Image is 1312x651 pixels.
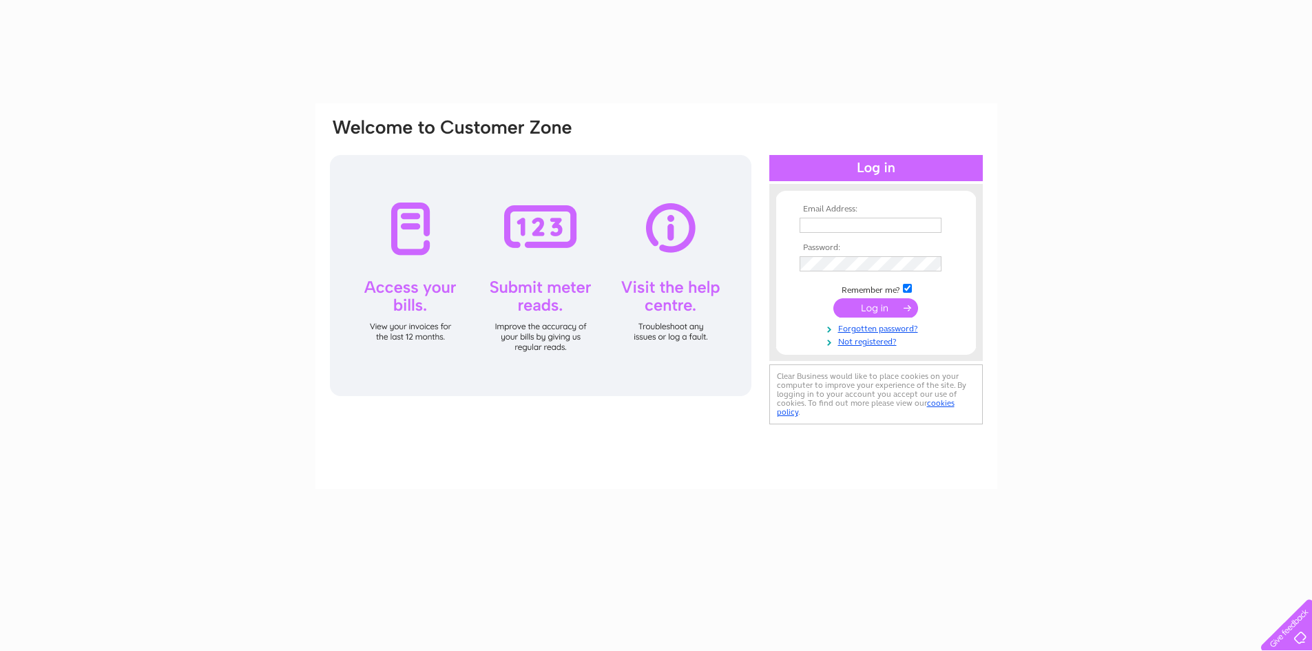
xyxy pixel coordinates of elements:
[796,205,956,214] th: Email Address:
[777,398,955,417] a: cookies policy
[769,364,983,424] div: Clear Business would like to place cookies on your computer to improve your experience of the sit...
[796,282,956,296] td: Remember me?
[833,298,918,318] input: Submit
[800,334,956,347] a: Not registered?
[796,243,956,253] th: Password:
[800,321,956,334] a: Forgotten password?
